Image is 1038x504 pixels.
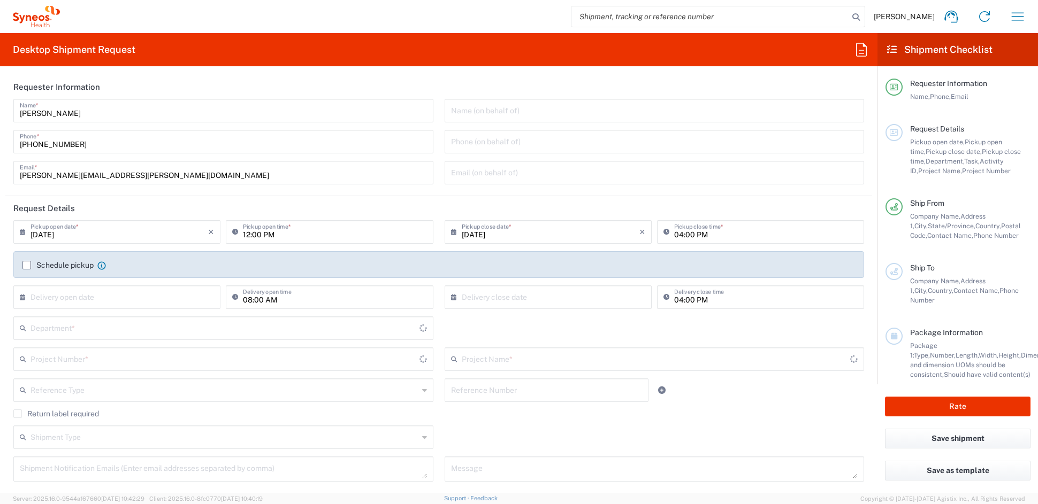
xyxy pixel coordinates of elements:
[928,222,975,230] span: State/Province,
[654,383,669,398] a: Add Reference
[926,148,982,156] span: Pickup close date,
[930,92,951,100] span: Phone,
[13,43,135,56] h2: Desktop Shipment Request
[910,138,965,146] span: Pickup open date,
[101,495,144,502] span: [DATE] 10:42:29
[910,199,944,207] span: Ship From
[22,261,94,269] label: Schedule pickup
[927,231,973,239] span: Contact Name,
[975,222,1001,230] span: Country,
[979,351,998,359] span: Width,
[944,370,1031,378] span: Should have valid content(s)
[470,495,498,501] a: Feedback
[910,79,987,88] span: Requester Information
[13,409,99,418] label: Return label required
[149,495,263,502] span: Client: 2025.16.0-8fc0770
[930,351,956,359] span: Number,
[860,494,1025,503] span: Copyright © [DATE]-[DATE] Agistix Inc., All Rights Reserved
[571,6,849,27] input: Shipment, tracking or reference number
[918,167,962,175] span: Project Name,
[910,263,935,272] span: Ship To
[998,351,1021,359] span: Height,
[926,157,964,165] span: Department,
[910,277,960,285] span: Company Name,
[910,92,930,100] span: Name,
[928,286,953,294] span: Country,
[13,495,144,502] span: Server: 2025.16.0-9544af67660
[887,43,993,56] h2: Shipment Checklist
[874,12,935,21] span: [PERSON_NAME]
[910,125,964,133] span: Request Details
[444,495,471,501] a: Support
[914,351,930,359] span: Type,
[910,342,937,359] span: Package 1:
[885,429,1031,448] button: Save shipment
[885,397,1031,416] button: Rate
[956,351,979,359] span: Length,
[953,286,999,294] span: Contact Name,
[951,92,968,100] span: Email
[910,328,983,337] span: Package Information
[885,461,1031,480] button: Save as template
[13,203,75,214] h2: Request Details
[962,167,1011,175] span: Project Number
[910,212,960,220] span: Company Name,
[914,286,928,294] span: City,
[914,222,928,230] span: City,
[639,223,645,241] i: ×
[208,223,214,241] i: ×
[221,495,263,502] span: [DATE] 10:40:19
[964,157,980,165] span: Task,
[13,82,100,92] h2: Requester Information
[973,231,1019,239] span: Phone Number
